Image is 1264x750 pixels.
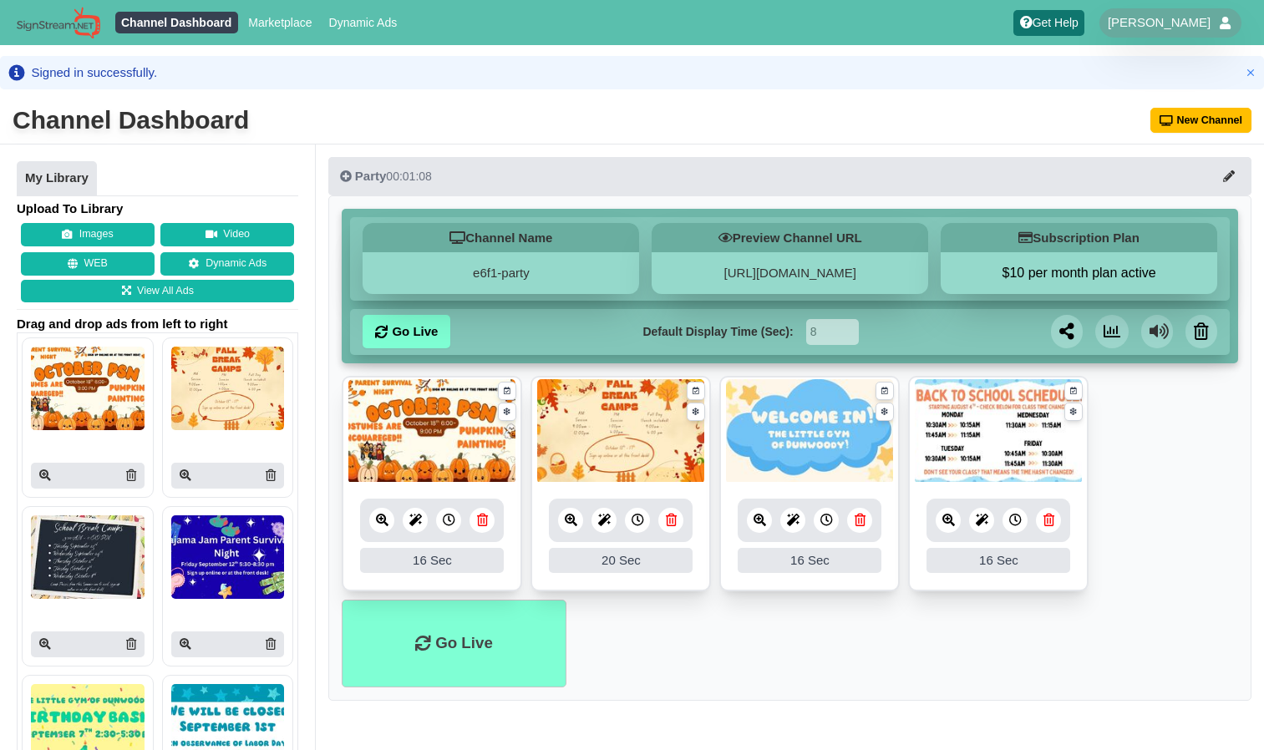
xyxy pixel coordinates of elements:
[1013,10,1084,36] a: Get Help
[17,161,97,196] a: My Library
[652,223,928,252] h5: Preview Channel URL
[363,315,450,348] a: Go Live
[941,265,1217,281] button: $10 per month plan active
[1150,108,1252,133] button: New Channel
[242,12,318,33] a: Marketplace
[160,223,294,246] button: Video
[17,200,298,217] h4: Upload To Library
[21,252,155,276] button: WEB
[1242,64,1259,81] button: Close
[31,347,145,430] img: P250x250 image processing20250930 1793698 1v7o0gj
[915,379,1082,484] img: 196.202 kb
[926,548,1070,573] div: 16 Sec
[32,64,158,81] div: Signed in successfully.
[328,157,1251,195] button: Party00:01:08
[31,515,145,599] img: P250x250 image processing20250913 1472544 1k6wylf
[21,223,155,246] button: Images
[115,12,238,33] a: Channel Dashboard
[363,223,639,252] h5: Channel Name
[726,379,893,484] img: 92.484 kb
[549,548,693,573] div: 20 Sec
[340,168,432,185] div: 00:01:08
[537,379,704,484] img: 184.735 kb
[171,515,285,599] img: P250x250 image processing20250906 996236 7n2vdi
[17,7,100,39] img: Sign Stream.NET
[160,252,294,276] a: Dynamic Ads
[21,280,294,303] a: View All Ads
[171,347,285,430] img: P250x250 image processing20250916 1593173 1ycffyq
[642,323,793,341] label: Default Display Time (Sec):
[806,319,859,345] input: Seconds
[342,600,566,687] li: Go Live
[355,169,387,183] span: Party
[360,548,504,573] div: 16 Sec
[363,252,639,294] div: e6f1-party
[17,316,298,332] span: Drag and drop ads from left to right
[322,12,404,33] a: Dynamic Ads
[738,548,881,573] div: 16 Sec
[1108,14,1211,31] span: [PERSON_NAME]
[348,379,515,484] img: 261.111 kb
[941,223,1217,252] h5: Subscription Plan
[724,266,856,280] a: [URL][DOMAIN_NAME]
[13,104,249,137] div: Channel Dashboard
